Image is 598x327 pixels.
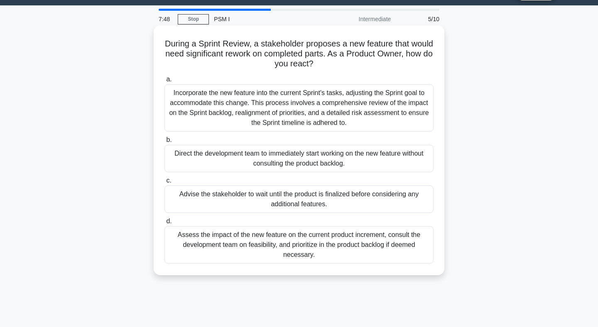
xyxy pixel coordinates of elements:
[166,136,172,143] span: b.
[164,39,434,69] h5: During a Sprint Review, a stakeholder proposes a new feature that would need significant rework o...
[178,14,209,24] a: Stop
[164,226,434,264] div: Assess the impact of the new feature on the current product increment, consult the development te...
[166,177,171,184] span: c.
[323,11,396,27] div: Intermediate
[154,11,178,27] div: 7:48
[164,84,434,132] div: Incorporate the new feature into the current Sprint's tasks, adjusting the Sprint goal to accommo...
[396,11,444,27] div: 5/10
[166,217,172,225] span: d.
[166,76,172,83] span: a.
[209,11,323,27] div: PSM I
[164,185,434,213] div: Advise the stakeholder to wait until the product is finalized before considering any additional f...
[164,145,434,172] div: Direct the development team to immediately start working on the new feature without consulting th...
